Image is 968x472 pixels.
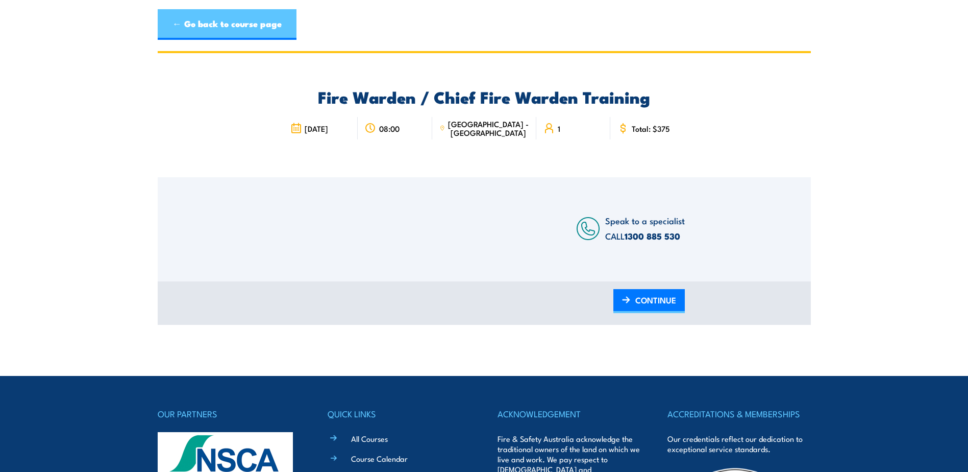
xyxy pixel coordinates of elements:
[625,229,680,243] a: 1300 885 530
[379,124,400,133] span: 08:00
[558,124,560,133] span: 1
[613,289,685,313] a: CONTINUE
[667,407,810,421] h4: ACCREDITATIONS & MEMBERSHIPS
[667,434,810,454] p: Our credentials reflect our dedication to exceptional service standards.
[632,124,670,133] span: Total: $375
[498,407,640,421] h4: ACKNOWLEDGEMENT
[328,407,470,421] h4: QUICK LINKS
[351,433,388,444] a: All Courses
[448,120,529,137] span: [GEOGRAPHIC_DATA] - [GEOGRAPHIC_DATA]
[283,89,685,104] h2: Fire Warden / Chief Fire Warden Training
[351,453,408,464] a: Course Calendar
[605,214,685,242] span: Speak to a specialist CALL
[158,9,296,40] a: ← Go back to course page
[635,287,676,314] span: CONTINUE
[305,124,328,133] span: [DATE]
[158,407,301,421] h4: OUR PARTNERS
